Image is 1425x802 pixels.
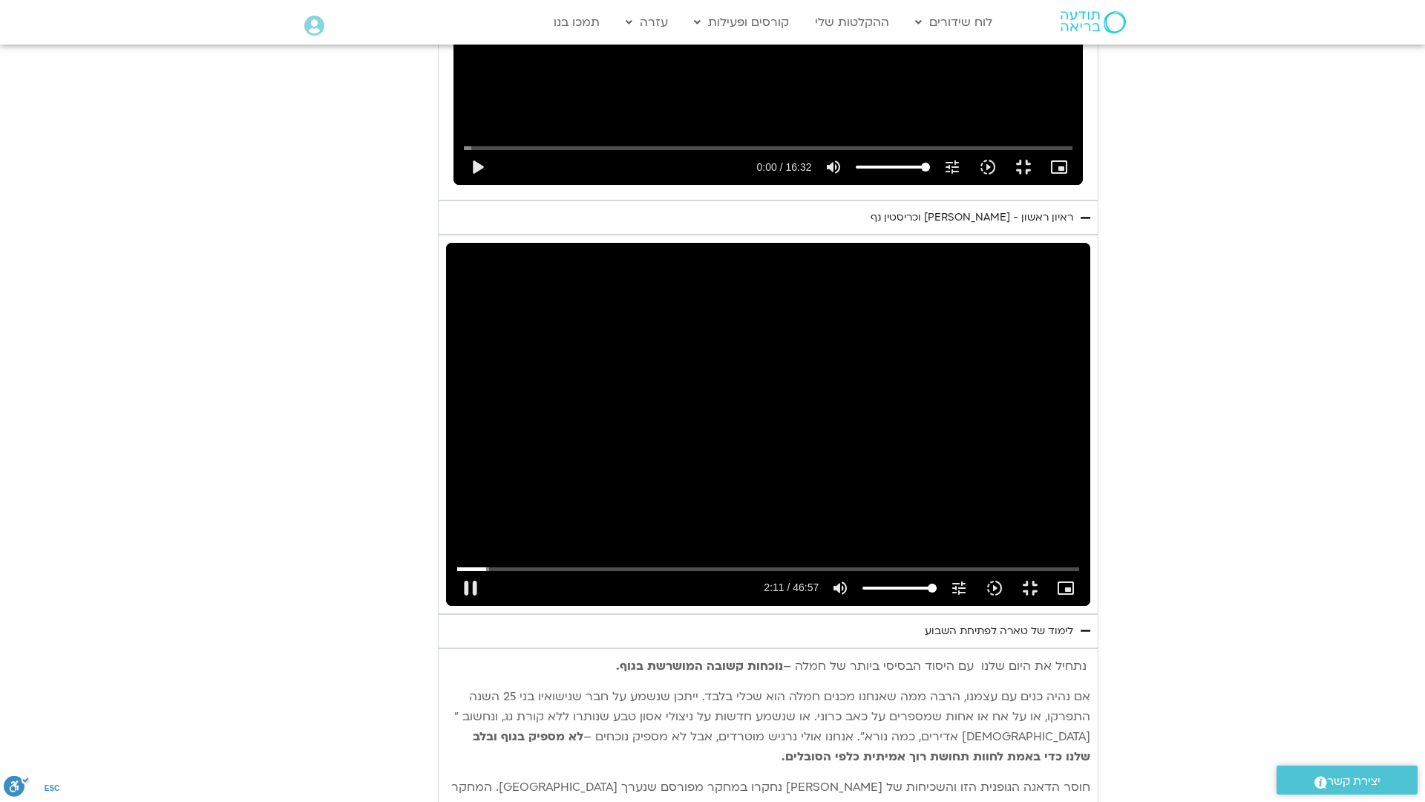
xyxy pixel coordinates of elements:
a: יצירת קשר [1277,766,1418,795]
span: יצירת קשר [1327,772,1380,792]
div: לימוד של טארה לפתיחת השבוע [925,622,1073,640]
b: נוכחות קשובה המושרשת בגוף. [616,658,783,674]
a: תמכו בנו [546,8,607,36]
img: תודעה בריאה [1061,11,1126,33]
span: נתחיל את היום שלנו עם היסוד הבסיסי ביותר של חמלה – [783,658,1087,674]
summary: לימוד של טארה לפתיחת השבוע [438,614,1098,648]
a: ההקלטות שלי [807,8,897,36]
a: עזרה [618,8,675,36]
a: קורסים ופעילות [687,8,796,36]
a: לוח שידורים [908,8,1000,36]
div: ראיון ראשון - [PERSON_NAME] וכריסטין נף [871,209,1073,226]
summary: ראיון ראשון - [PERSON_NAME] וכריסטין נף [438,200,1098,235]
span: אם נהיה כנים עם עצמנו, הרבה ממה שאנחנו מכנים חמלה הוא שכלי בלבד. ייתכן שנשמע על חבר שנישואיו בני ... [454,688,1090,745]
b: לא מספיק בגוף ובלב שלנו כדי באמת לחוות תחושת רוך אמיתית כלפי הסובלים. [473,728,1090,765]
